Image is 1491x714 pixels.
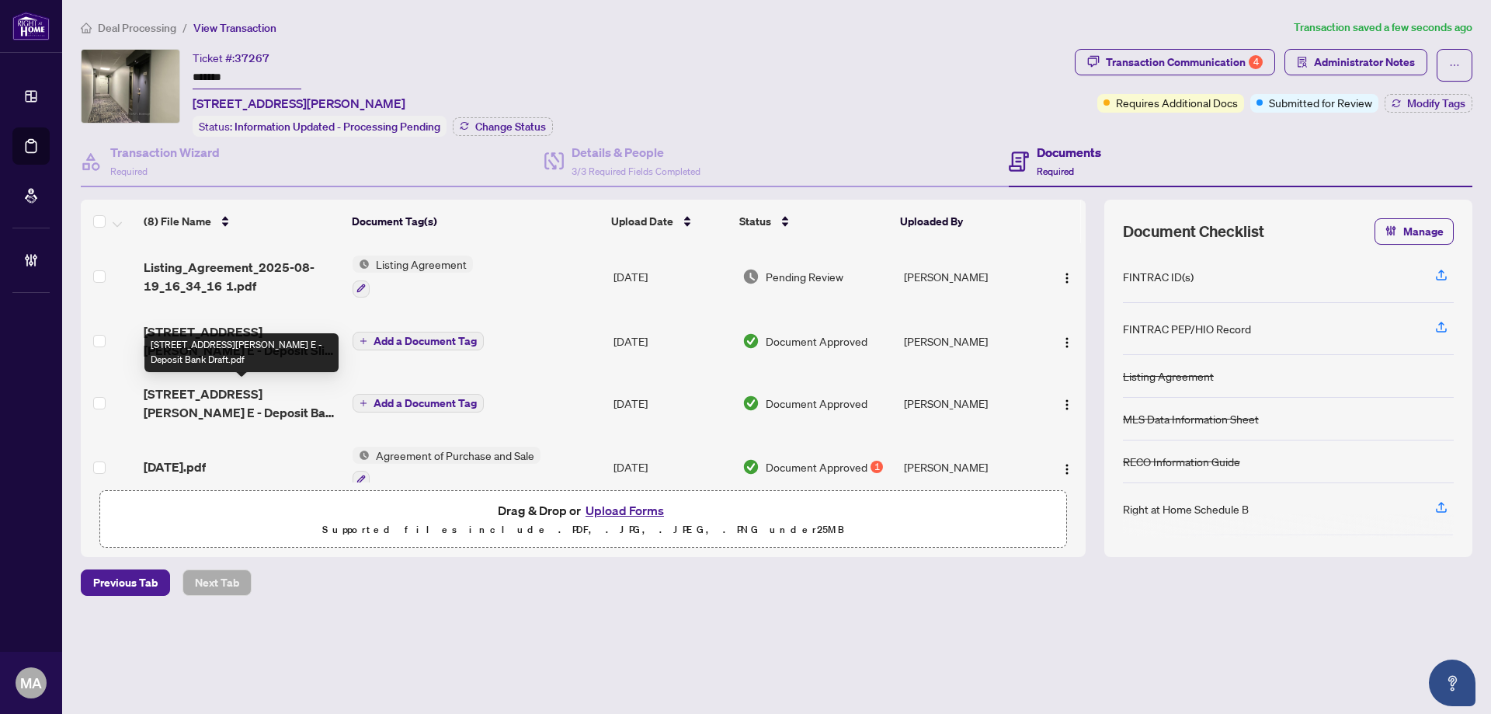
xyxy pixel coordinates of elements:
[766,458,867,475] span: Document Approved
[360,399,367,407] span: plus
[733,200,894,243] th: Status
[110,143,220,162] h4: Transaction Wizard
[193,94,405,113] span: [STREET_ADDRESS][PERSON_NAME]
[144,213,211,230] span: (8) File Name
[1297,57,1308,68] span: solution
[20,672,42,694] span: MA
[1061,272,1073,284] img: Logo
[739,213,771,230] span: Status
[498,500,669,521] span: Drag & Drop or
[1037,143,1101,162] h4: Documents
[475,121,546,132] span: Change Status
[742,395,759,412] img: Document Status
[1037,165,1074,177] span: Required
[1407,98,1465,109] span: Modify Tags
[1116,94,1238,111] span: Requires Additional Docs
[1314,50,1415,75] span: Administrator Notes
[1294,19,1472,37] article: Transaction saved a few seconds ago
[374,398,477,409] span: Add a Document Tag
[871,461,883,473] div: 1
[353,332,484,350] button: Add a Document Tag
[1269,94,1372,111] span: Submitted for Review
[193,21,276,35] span: View Transaction
[353,331,484,351] button: Add a Document Tag
[607,372,736,434] td: [DATE]
[353,447,540,489] button: Status IconAgreement of Purchase and Sale
[346,200,606,243] th: Document Tag(s)
[193,49,269,67] div: Ticket #:
[98,21,176,35] span: Deal Processing
[742,333,759,350] img: Document Status
[607,243,736,310] td: [DATE]
[1123,367,1214,385] div: Listing Agreement
[1385,94,1472,113] button: Modify Tags
[742,268,759,285] img: Document Status
[1429,660,1475,706] button: Open asap
[144,258,340,295] span: Listing_Agreement_2025-08-19_16_34_16 1.pdf
[898,372,1040,434] td: [PERSON_NAME]
[572,143,700,162] h4: Details & People
[605,200,733,243] th: Upload Date
[1123,500,1249,517] div: Right at Home Schedule B
[898,243,1040,310] td: [PERSON_NAME]
[100,491,1066,549] span: Drag & Drop orUpload FormsSupported files include .PDF, .JPG, .JPEG, .PNG under25MB
[894,200,1035,243] th: Uploaded By
[766,333,867,350] span: Document Approved
[235,120,440,134] span: Information Updated - Processing Pending
[144,322,340,360] span: [STREET_ADDRESS][PERSON_NAME] E - Deposit Slip Receipt.pdf
[1106,50,1263,75] div: Transaction Communication
[1284,49,1427,75] button: Administrator Notes
[898,310,1040,372] td: [PERSON_NAME]
[81,23,92,33] span: home
[144,385,340,422] span: [STREET_ADDRESS][PERSON_NAME] E - Deposit Bank Draft.pdf
[182,569,252,596] button: Next Tab
[1123,221,1264,242] span: Document Checklist
[611,213,673,230] span: Upload Date
[144,458,206,476] span: [DATE].pdf
[1123,320,1251,337] div: FINTRAC PEP/HIO Record
[607,310,736,372] td: [DATE]
[1055,264,1079,289] button: Logo
[453,117,553,136] button: Change Status
[607,434,736,501] td: [DATE]
[1449,60,1460,71] span: ellipsis
[1403,219,1444,244] span: Manage
[898,434,1040,501] td: [PERSON_NAME]
[766,395,867,412] span: Document Approved
[742,458,759,475] img: Document Status
[1249,55,1263,69] div: 4
[137,200,346,243] th: (8) File Name
[353,256,473,298] button: Status IconListing Agreement
[1375,218,1454,245] button: Manage
[109,521,1057,539] p: Supported files include .PDF, .JPG, .JPEG, .PNG under 25 MB
[353,256,370,273] img: Status Icon
[144,333,339,372] div: [STREET_ADDRESS][PERSON_NAME] E - Deposit Bank Draft.pdf
[1123,410,1259,427] div: MLS Data Information Sheet
[360,337,367,345] span: plus
[93,570,158,595] span: Previous Tab
[110,165,148,177] span: Required
[1123,268,1194,285] div: FINTRAC ID(s)
[182,19,187,37] li: /
[581,500,669,521] button: Upload Forms
[235,51,269,65] span: 37267
[353,447,370,464] img: Status Icon
[1055,455,1079,479] button: Logo
[1123,453,1240,470] div: RECO Information Guide
[1061,463,1073,475] img: Logo
[1061,336,1073,349] img: Logo
[766,268,843,285] span: Pending Review
[370,256,473,273] span: Listing Agreement
[1055,391,1079,416] button: Logo
[353,394,484,413] button: Add a Document Tag
[1061,399,1073,411] img: Logo
[370,447,540,464] span: Agreement of Purchase and Sale
[1075,49,1275,75] button: Transaction Communication4
[572,165,700,177] span: 3/3 Required Fields Completed
[353,393,484,413] button: Add a Document Tag
[82,50,179,123] img: IMG-E12118721_1.jpg
[81,569,170,596] button: Previous Tab
[12,12,50,40] img: logo
[374,336,477,347] span: Add a Document Tag
[193,116,447,137] div: Status:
